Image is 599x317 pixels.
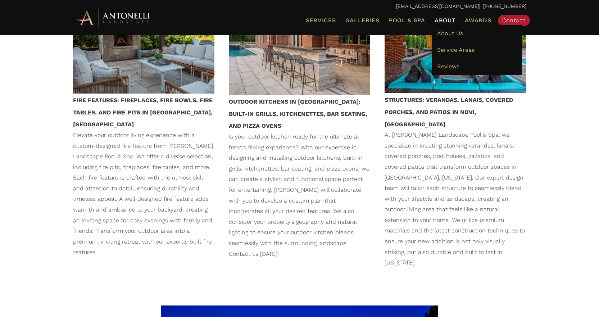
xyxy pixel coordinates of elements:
[432,16,459,25] a: About
[303,16,339,25] a: Services
[229,98,367,129] a: OUTDOOR KITCHENS IN [GEOGRAPHIC_DATA]: BUILT-IN GRILLS, KITCHENETTES, BAR SEATING, AND PIZZA OVENS
[386,16,428,25] a: Pool & Spa
[498,15,530,26] a: Contact
[432,42,522,58] a: Service Areas
[432,25,522,42] a: About Us
[437,63,459,70] span: Reviews
[229,131,370,263] p: Is your outdoor kitchen ready for the ultimate al fresco dining experience? With our expertise in...
[462,16,494,25] a: Awards
[435,18,456,23] span: About
[73,2,526,11] p: | [PHONE_NUMBER]
[73,97,213,128] a: FIRE FEATURES: FIREPLACES, FIRE BOWLS, FIRE TABLES, AND FIRE PITS IN [GEOGRAPHIC_DATA], [GEOGRAPH...
[385,96,513,127] a: STRUCTURES: VERANDAS, LANAIS, COVERED PORCHES, AND PATIOS IN NOVI, [GEOGRAPHIC_DATA]
[389,17,425,24] span: Pool & Spa
[345,17,380,24] span: Galleries
[465,17,491,24] span: Awards
[342,16,382,25] a: Galleries
[396,3,479,9] a: [EMAIL_ADDRESS][DOMAIN_NAME]
[437,46,475,53] span: Service Areas
[73,8,152,28] img: Antonelli Horizontal Logo
[437,30,463,37] span: About Us
[306,18,336,23] span: Services
[73,130,214,261] p: Elevate your outdoor living experience with a custom-designed fire feature from [PERSON_NAME] Lan...
[502,17,526,24] span: Contact
[385,130,526,272] p: At [PERSON_NAME] Landscape Pool & Spa, we specialize in creating stunning verandas, lanais, cover...
[432,58,522,75] a: Reviews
